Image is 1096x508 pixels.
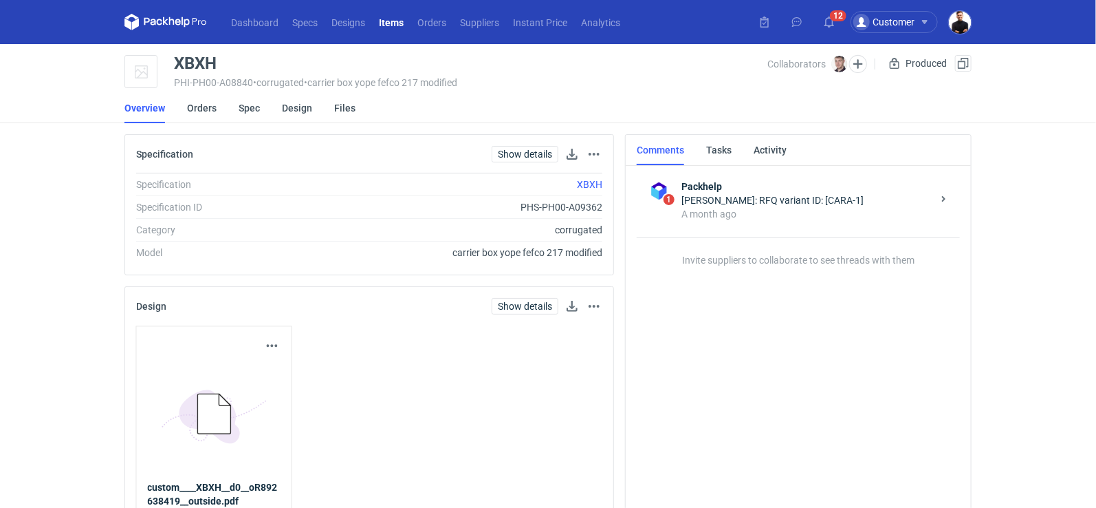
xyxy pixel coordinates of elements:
button: Actions [586,298,602,315]
a: Orders [187,93,217,123]
img: Packhelp [648,180,670,202]
img: Maciej Sikora [831,56,848,72]
div: corrugated [322,223,602,237]
div: Specification ID [136,200,322,214]
a: Overview [124,93,165,123]
a: Orders [410,14,453,30]
h2: Specification [136,149,193,160]
a: Activity [754,135,787,165]
svg: Packhelp Pro [124,14,207,30]
a: Download design [564,298,580,315]
div: Specification [136,178,322,191]
button: Duplicate Item [955,55,972,72]
div: carrier box yope fefco 217 modified [322,246,602,260]
div: Model [136,246,322,260]
div: Category [136,223,322,237]
div: XBXH [174,55,217,72]
div: Customer [853,14,914,30]
div: A month ago [681,207,932,221]
a: Show details [492,298,558,315]
span: Collaborators [767,59,826,70]
a: Show details [492,146,558,162]
a: Dashboard [224,14,285,30]
button: Download specification [564,146,580,162]
h2: Design [136,301,166,312]
a: Designs [325,14,372,30]
button: Customer [851,11,949,33]
a: Items [372,14,410,30]
a: Specs [285,14,325,30]
strong: custom____XBXH__d0__oR892638419__outside.pdf [148,483,278,507]
button: 12 [818,11,840,33]
a: Instant Price [506,14,574,30]
div: PHI-PH00-A08840 [174,77,767,88]
a: Design [282,93,312,123]
p: Invite suppliers to collaborate to see threads with them [637,237,960,266]
a: Comments [637,135,684,165]
a: Suppliers [453,14,506,30]
div: PHS-PH00-A09362 [322,200,602,214]
div: Produced [886,55,950,72]
button: Actions [264,338,281,354]
div: [PERSON_NAME]: RFQ variant ID: [CARA-1] [681,193,932,207]
a: Files [334,93,355,123]
span: 1 [664,194,675,205]
img: Tomasz Kubiak [949,11,972,34]
a: Spec [239,93,260,123]
span: • carrier box yope fefco 217 modified [304,77,457,88]
button: Actions [586,146,602,162]
a: Tasks [706,135,732,165]
a: Analytics [574,14,627,30]
a: XBXH [577,179,602,190]
strong: Packhelp [681,180,932,193]
button: Edit collaborators [849,55,867,73]
span: • corrugated [253,77,304,88]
